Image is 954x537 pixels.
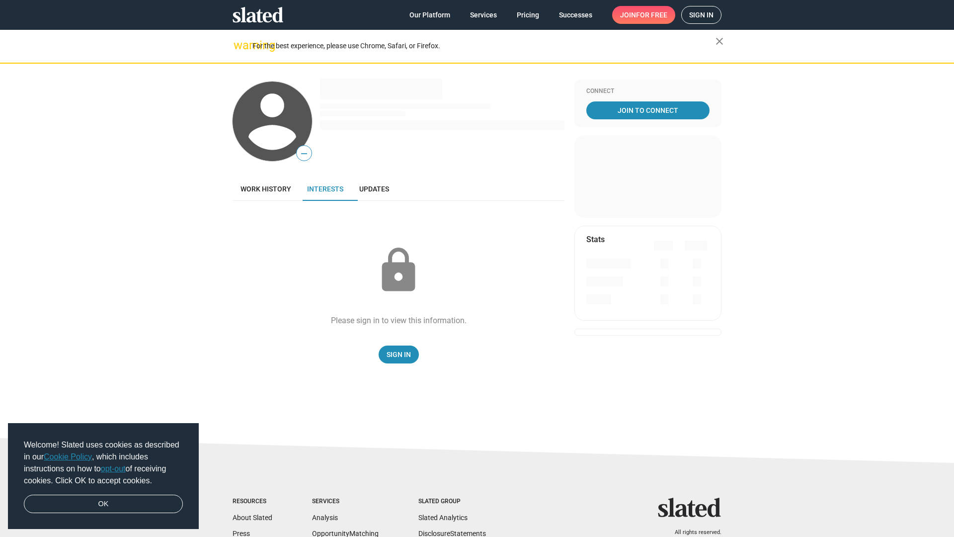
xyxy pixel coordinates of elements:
mat-icon: lock [374,246,423,295]
a: Join To Connect [586,101,710,119]
a: Pricing [509,6,547,24]
div: Services [312,498,379,506]
span: for free [636,6,667,24]
span: Join To Connect [588,101,708,119]
span: Our Platform [409,6,450,24]
div: Connect [586,88,710,95]
span: Sign in [689,6,714,23]
span: Successes [559,6,592,24]
span: Updates [359,185,389,193]
span: Interests [307,185,343,193]
a: Our Platform [401,6,458,24]
a: Successes [551,6,600,24]
span: — [297,147,312,160]
a: Slated Analytics [418,514,468,522]
a: Cookie Policy [44,452,92,461]
a: dismiss cookie message [24,495,183,514]
a: Interests [299,177,351,201]
a: opt-out [101,464,126,473]
a: Services [462,6,505,24]
mat-card-title: Stats [586,234,605,245]
span: Work history [240,185,291,193]
a: Work history [233,177,299,201]
span: Services [470,6,497,24]
a: Analysis [312,514,338,522]
div: Please sign in to view this information. [331,315,467,326]
a: About Slated [233,514,272,522]
span: Sign In [387,346,411,363]
a: Updates [351,177,397,201]
a: Sign In [379,346,419,363]
div: cookieconsent [8,423,199,530]
a: Joinfor free [612,6,675,24]
span: Pricing [517,6,539,24]
mat-icon: warning [234,39,245,51]
span: Welcome! Slated uses cookies as described in our , which includes instructions on how to of recei... [24,439,183,487]
div: Slated Group [418,498,486,506]
div: Resources [233,498,272,506]
mat-icon: close [714,35,725,47]
div: For the best experience, please use Chrome, Safari, or Firefox. [252,39,715,53]
a: Sign in [681,6,721,24]
span: Join [620,6,667,24]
